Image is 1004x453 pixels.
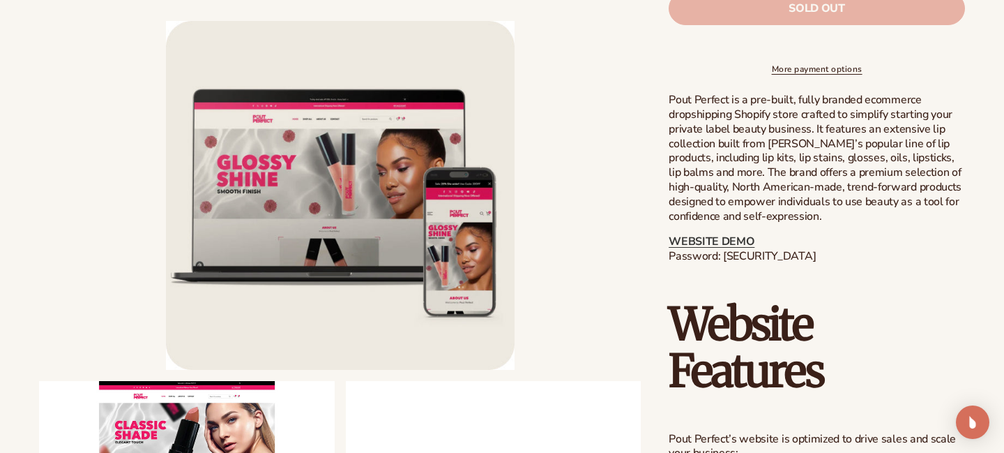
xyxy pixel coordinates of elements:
a: More payment options [669,63,965,75]
p: Password: [SECURITY_DATA] [669,235,965,264]
span: Sold out [789,3,844,14]
strong: Website Features [669,296,823,399]
p: Pout Perfect is a pre-built, fully branded ecommerce dropshipping Shopify store crafted to simpli... [669,93,965,223]
div: Open Intercom Messenger [956,406,989,439]
a: WEBSITE DEMO [669,234,754,249]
